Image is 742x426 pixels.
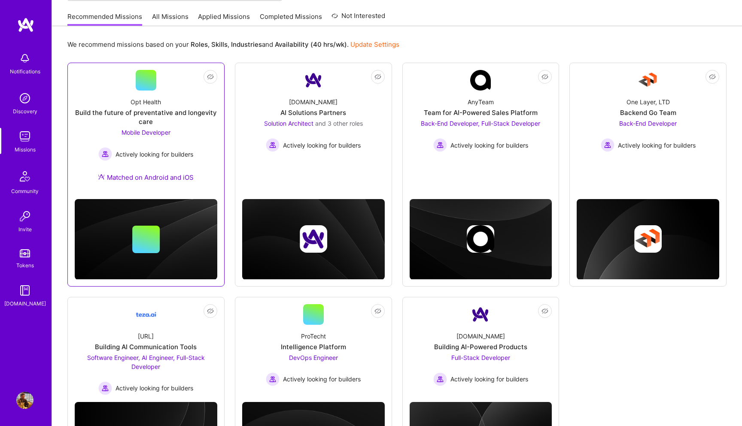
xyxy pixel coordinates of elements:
img: Actively looking for builders [266,372,280,386]
img: Company logo [467,225,494,253]
div: [URL] [138,332,154,341]
b: Availability (40 hrs/wk) [275,40,347,48]
div: Building AI Communication Tools [95,342,197,351]
i: icon EyeClosed [541,73,548,80]
a: Company LogoAnyTeamTeam for AI-Powered Sales PlatformBack-End Developer, Full-Stack Developer Act... [410,70,552,171]
a: Not Interested [331,11,385,26]
div: Backend Go Team [620,108,676,117]
div: Notifications [10,67,40,76]
a: ProTechtIntelligence PlatformDevOps Engineer Actively looking for buildersActively looking for bu... [242,304,385,390]
img: Ateam Purple Icon [98,173,105,180]
span: Back-End Developer [619,120,677,127]
img: logo [17,17,34,33]
div: AI Solutions Partners [280,108,346,117]
div: Community [11,187,39,196]
img: User Avatar [16,392,33,409]
span: Actively looking for builders [283,375,361,384]
a: Opt HealthBuild the future of preventative and longevity careMobile Developer Actively looking fo... [75,70,217,192]
i: icon EyeClosed [207,308,214,314]
b: Skills [211,40,228,48]
div: Discovery [13,107,37,116]
span: Back-End Developer, Full-Stack Developer [421,120,540,127]
img: bell [16,50,33,67]
i: icon EyeClosed [541,308,548,314]
img: guide book [16,282,33,299]
img: Actively looking for builders [98,147,112,161]
div: [DOMAIN_NAME] [289,97,338,106]
img: Community [15,166,35,187]
i: icon EyeClosed [709,73,716,80]
p: We recommend missions based on your , , and . [67,40,399,49]
span: Actively looking for builders [450,375,528,384]
div: Missions [15,145,36,154]
img: Company Logo [303,70,324,91]
img: Actively looking for builders [601,138,614,152]
div: Intelligence Platform [281,342,346,351]
img: Company Logo [470,304,491,325]
a: Recommended Missions [67,12,142,26]
img: Actively looking for builders [433,138,447,152]
span: and 3 other roles [315,120,363,127]
i: icon EyeClosed [374,73,381,80]
span: Actively looking for builders [116,150,193,159]
b: Industries [231,40,262,48]
img: Company Logo [470,70,491,91]
img: Company logo [634,225,662,253]
i: icon EyeClosed [374,308,381,314]
a: Completed Missions [260,12,322,26]
img: Company Logo [136,304,156,325]
img: Actively looking for builders [98,381,112,395]
b: Roles [191,40,208,48]
img: Invite [16,208,33,225]
div: ProTecht [301,332,326,341]
div: Team for AI-Powered Sales Platform [424,108,538,117]
span: Solution Architect [264,120,313,127]
span: Software Engineer, AI Engineer, Full-Stack Developer [87,354,205,370]
span: Actively looking for builders [116,384,193,393]
div: AnyTeam [468,97,494,106]
div: [DOMAIN_NAME] [4,299,46,308]
i: icon EyeClosed [207,73,214,80]
div: Tokens [16,261,34,270]
a: Applied Missions [198,12,250,26]
a: User Avatar [14,392,36,409]
img: Company logo [300,225,327,253]
img: discovery [16,90,33,107]
img: cover [577,199,719,280]
div: Invite [18,225,32,234]
img: tokens [20,249,30,257]
a: Company LogoOne Layer, LTDBackend Go TeamBack-End Developer Actively looking for buildersActively... [577,70,719,171]
img: teamwork [16,128,33,145]
div: One Layer, LTD [626,97,670,106]
div: Opt Health [131,97,161,106]
img: Actively looking for builders [266,138,280,152]
div: Matched on Android and iOS [98,173,194,182]
img: cover [410,199,552,280]
span: Actively looking for builders [283,141,361,150]
span: Full-Stack Developer [451,354,510,361]
img: cover [242,199,385,280]
div: [DOMAIN_NAME] [456,332,505,341]
a: Company Logo[URL]Building AI Communication ToolsSoftware Engineer, AI Engineer, Full-Stack Develo... [75,304,217,395]
div: Building AI-Powered Products [434,342,527,351]
span: DevOps Engineer [289,354,338,361]
a: Company Logo[DOMAIN_NAME]Building AI-Powered ProductsFull-Stack Developer Actively looking for bu... [410,304,552,390]
span: Actively looking for builders [450,141,528,150]
div: Build the future of preventative and longevity care [75,108,217,126]
span: Mobile Developer [122,129,170,136]
a: Company Logo[DOMAIN_NAME]AI Solutions PartnersSolution Architect and 3 other rolesActively lookin... [242,70,385,171]
img: Actively looking for builders [433,372,447,386]
a: Update Settings [350,40,399,48]
a: All Missions [152,12,189,26]
span: Actively looking for builders [618,141,696,150]
img: cover [75,199,217,280]
img: Company Logo [638,70,658,91]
